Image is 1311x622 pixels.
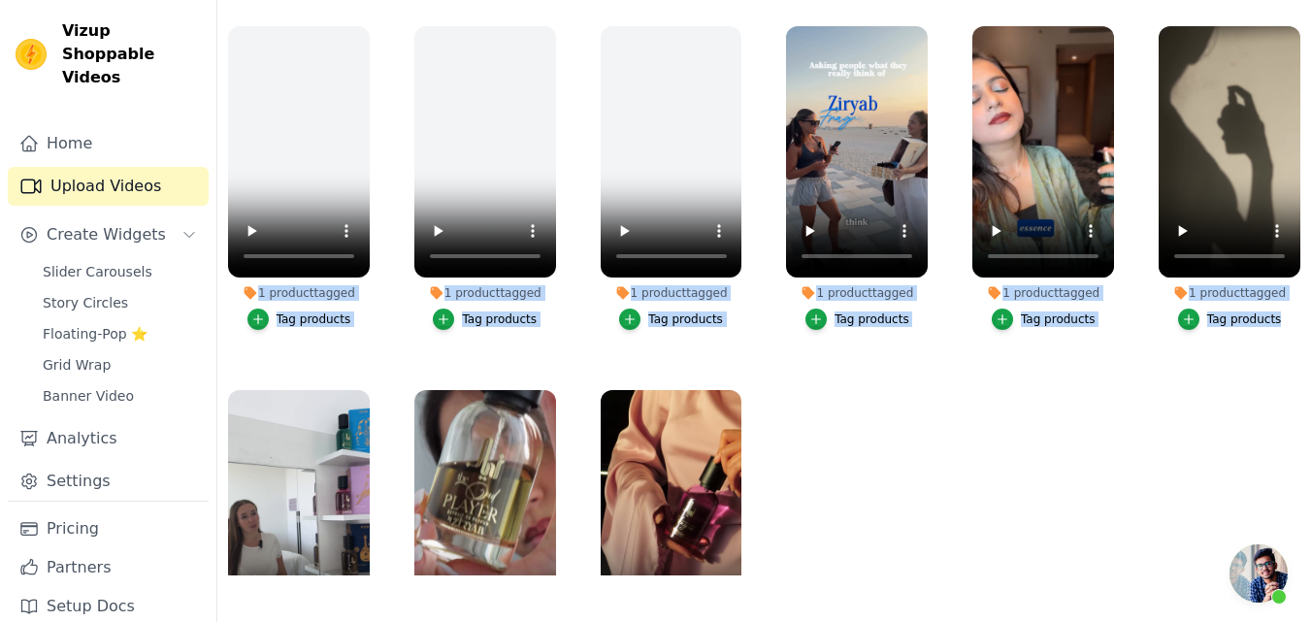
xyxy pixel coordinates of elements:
[601,285,742,301] div: 1 product tagged
[16,39,47,70] img: Vizup
[619,309,723,330] button: Tag products
[228,285,370,301] div: 1 product tagged
[247,309,351,330] button: Tag products
[835,311,909,327] div: Tag products
[8,419,209,458] a: Analytics
[43,293,128,312] span: Story Circles
[8,509,209,548] a: Pricing
[1178,309,1282,330] button: Tag products
[43,324,147,344] span: Floating-Pop ⭐
[1229,544,1288,603] div: Open chat
[648,311,723,327] div: Tag products
[992,309,1096,330] button: Tag products
[1207,311,1282,327] div: Tag products
[8,167,209,206] a: Upload Videos
[31,258,209,285] a: Slider Carousels
[1021,311,1096,327] div: Tag products
[31,351,209,378] a: Grid Wrap
[47,223,166,246] span: Create Widgets
[805,309,909,330] button: Tag products
[8,548,209,587] a: Partners
[8,124,209,163] a: Home
[972,285,1114,301] div: 1 product tagged
[277,311,351,327] div: Tag products
[31,289,209,316] a: Story Circles
[62,19,201,89] span: Vizup Shoppable Videos
[414,285,556,301] div: 1 product tagged
[43,386,134,406] span: Banner Video
[433,309,537,330] button: Tag products
[43,355,111,375] span: Grid Wrap
[31,382,209,409] a: Banner Video
[1159,285,1300,301] div: 1 product tagged
[31,320,209,347] a: Floating-Pop ⭐
[786,285,928,301] div: 1 product tagged
[8,215,209,254] button: Create Widgets
[43,262,152,281] span: Slider Carousels
[462,311,537,327] div: Tag products
[8,462,209,501] a: Settings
